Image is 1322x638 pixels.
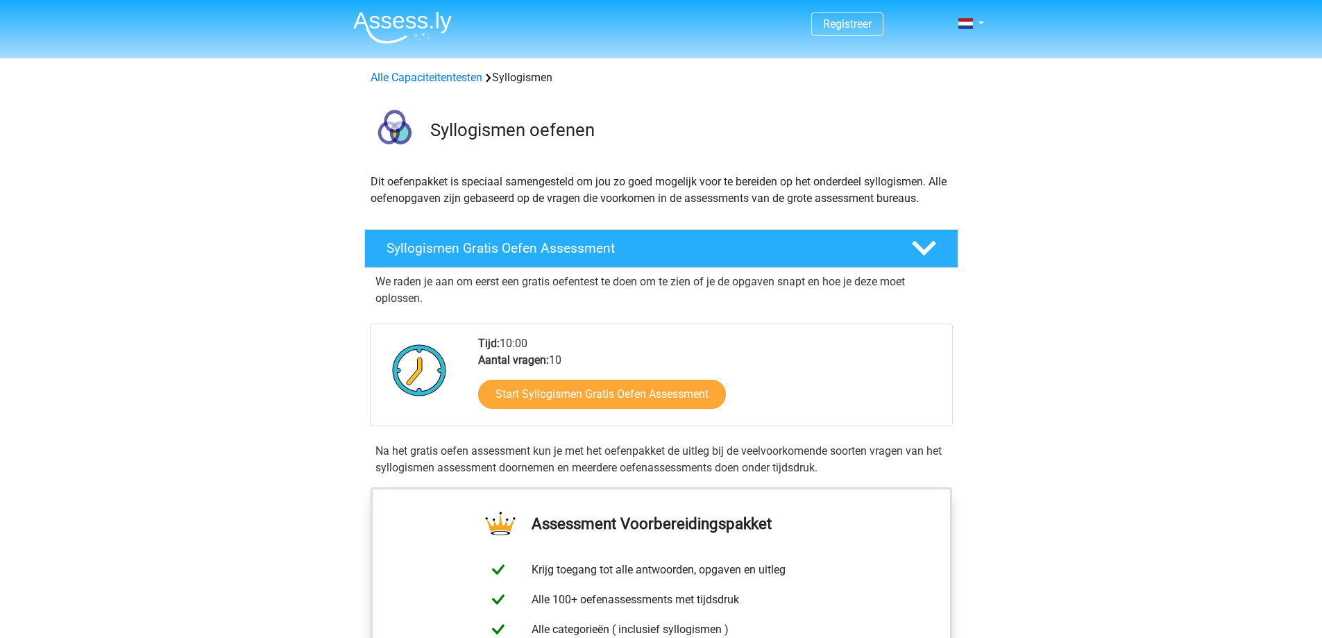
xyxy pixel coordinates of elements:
img: syllogismen [365,103,424,162]
a: Registreer [823,17,872,31]
h4: Syllogismen Gratis Oefen Assessment [387,240,889,256]
div: 10:00 10 [468,335,951,426]
b: Aantal vragen: [478,353,549,367]
a: Syllogismen Gratis Oefen Assessment [359,229,964,268]
div: Syllogismen [365,69,958,86]
h3: Syllogismen oefenen [430,119,947,141]
a: Start Syllogismen Gratis Oefen Assessment [478,380,726,409]
a: Alle Capaciteitentesten [371,71,482,84]
p: Dit oefenpakket is speciaal samengesteld om jou zo goed mogelijk voor te bereiden op het onderdee... [371,174,952,207]
img: Assessly [353,11,452,44]
p: We raden je aan om eerst een gratis oefentest te doen om te zien of je de opgaven snapt en hoe je... [375,274,947,307]
div: Na het gratis oefen assessment kun je met het oefenpakket de uitleg bij de veelvoorkomende soorte... [370,443,953,476]
b: Tijd: [478,337,500,350]
img: Klok [384,335,455,405]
